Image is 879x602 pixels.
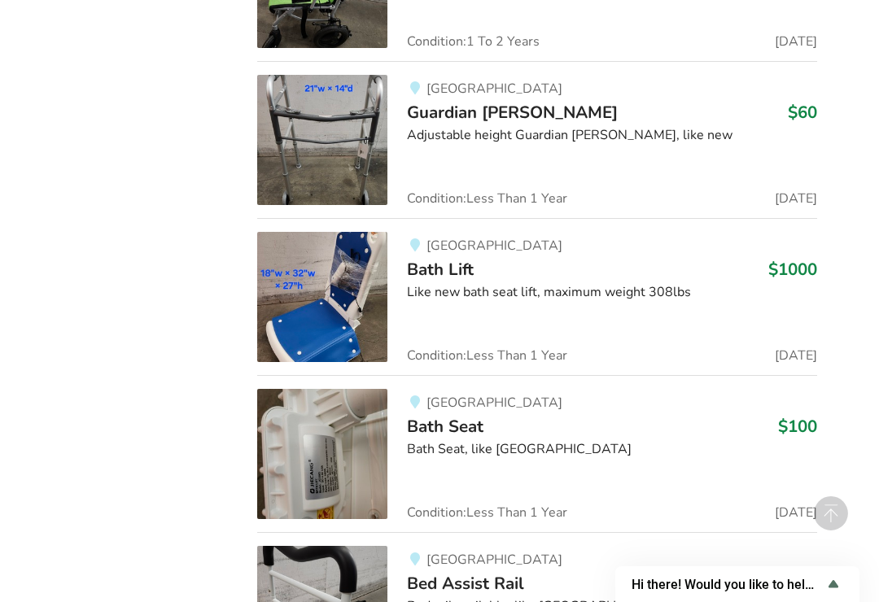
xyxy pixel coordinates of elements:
h3: $100 [778,416,817,437]
span: Guardian [PERSON_NAME] [407,101,618,124]
span: Condition: 1 To 2 Years [407,35,540,48]
a: bathroom safety-bath lift[GEOGRAPHIC_DATA]Bath Lift$1000Like new bath seat lift, maximum weight 3... [257,218,816,375]
span: [GEOGRAPHIC_DATA] [426,551,562,569]
span: Bath Seat [407,415,483,438]
span: [DATE] [775,192,817,205]
span: [DATE] [775,506,817,519]
span: [GEOGRAPHIC_DATA] [426,394,562,412]
h3: $1000 [768,259,817,280]
img: mobility-guardian walker [257,75,387,205]
span: Condition: Less Than 1 Year [407,192,567,205]
span: Condition: Less Than 1 Year [407,506,567,519]
span: [DATE] [775,35,817,48]
span: [DATE] [775,349,817,362]
img: bathroom safety-bath lift [257,232,387,362]
div: Adjustable height Guardian [PERSON_NAME], like new [407,126,816,145]
div: Like new bath seat lift, maximum weight 308lbs [407,283,816,302]
span: Condition: Less Than 1 Year [407,349,567,362]
div: Bath Seat, like [GEOGRAPHIC_DATA] [407,440,816,459]
img: bathroom safety-bath seat [257,389,387,519]
span: Bed Assist Rail [407,572,524,595]
button: Show survey - Hi there! Would you like to help us improve AssistList? [632,574,843,594]
a: mobility-guardian walker[GEOGRAPHIC_DATA]Guardian [PERSON_NAME]$60Adjustable height Guardian [PER... [257,61,816,218]
span: Bath Lift [407,258,474,281]
a: bathroom safety-bath seat[GEOGRAPHIC_DATA]Bath Seat$100Bath Seat, like [GEOGRAPHIC_DATA]Condition... [257,375,816,532]
span: Hi there! Would you like to help us improve AssistList? [632,577,824,592]
span: [GEOGRAPHIC_DATA] [426,80,562,98]
span: [GEOGRAPHIC_DATA] [426,237,562,255]
h3: $60 [788,102,817,123]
